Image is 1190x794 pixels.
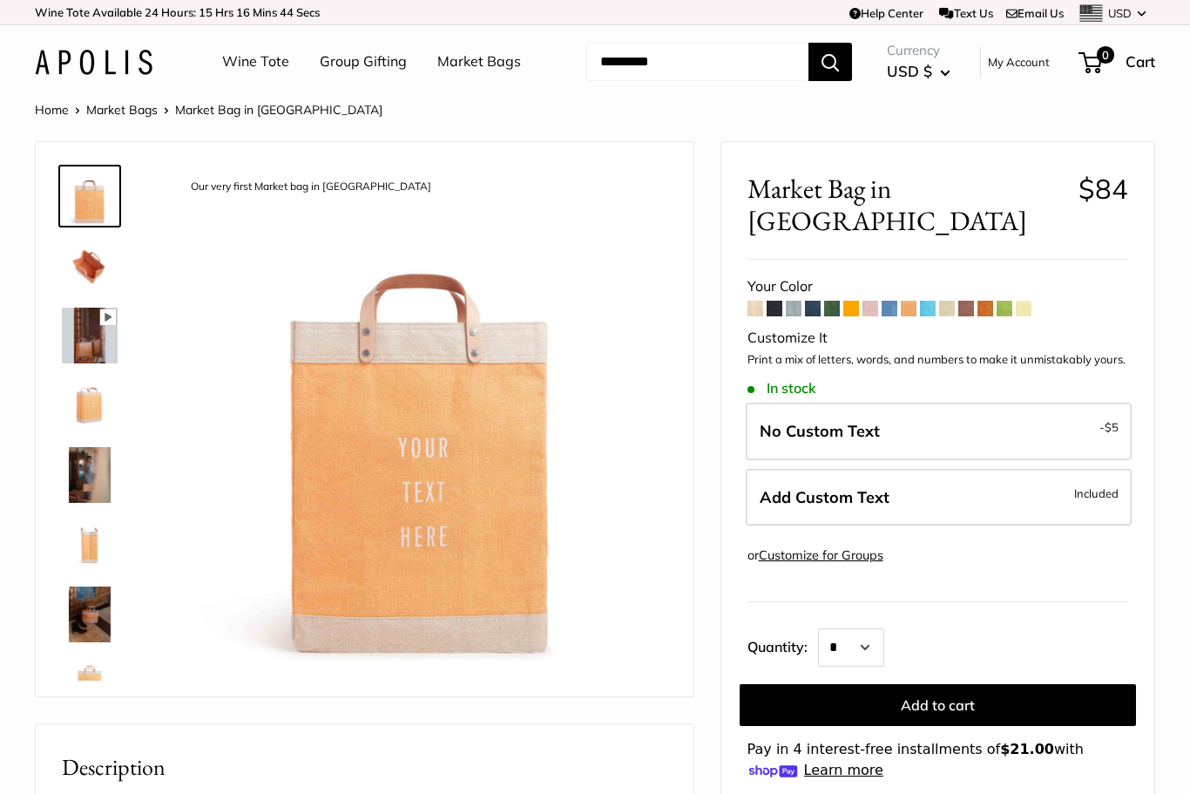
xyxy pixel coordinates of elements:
[746,403,1132,460] label: Leave Blank
[62,517,118,573] img: description_Side view of your new favorite carryall
[58,165,121,227] a: description_Our very first Market bag in Cantaloupe
[182,175,440,199] div: Our very first Market bag in [GEOGRAPHIC_DATA]
[58,444,121,506] a: description_Your new favorite carryall
[62,750,667,784] h2: Description
[747,173,1065,237] span: Market Bag in [GEOGRAPHIC_DATA]
[175,168,667,661] img: description_Our very first Market bag in Cantaloupe
[62,168,118,224] img: description_Our very first Market bag in Cantaloupe
[58,304,121,367] a: Market Bag in Cantaloupe
[747,325,1128,351] div: Customize It
[760,487,889,507] span: Add Custom Text
[1105,420,1119,434] span: $5
[1108,6,1132,20] span: USD
[58,583,121,646] a: description_Matches any mood.
[62,447,118,503] img: description_Your new favorite carryall
[236,5,250,19] span: 16
[199,5,213,19] span: 15
[253,5,277,19] span: Mins
[35,98,382,121] nav: Breadcrumb
[62,308,118,363] img: Market Bag in Cantaloupe
[437,49,521,75] a: Market Bags
[222,49,289,75] a: Wine Tote
[175,102,382,118] span: Market Bag in [GEOGRAPHIC_DATA]
[747,623,818,667] label: Quantity:
[746,469,1132,526] label: Add Custom Text
[988,51,1050,72] a: My Account
[939,6,992,20] a: Text Us
[86,102,158,118] a: Market Bags
[747,544,883,567] div: or
[296,5,320,19] span: Secs
[62,238,118,294] img: Market Bag in Cantaloupe
[62,656,118,712] img: description_Seal of authenticity printed on the backside of every bag.
[887,38,950,63] span: Currency
[1099,417,1119,438] span: -
[58,653,121,716] a: description_Seal of authenticity printed on the backside of every bag.
[62,587,118,642] img: description_Matches any mood.
[747,380,816,397] span: In stock
[740,684,1136,726] button: Add to cart
[58,374,121,437] a: Market Bag in Cantaloupe
[58,234,121,297] a: Market Bag in Cantaloupe
[58,513,121,576] a: description_Side view of your new favorite carryall
[849,6,923,20] a: Help Center
[759,547,883,563] a: Customize for Groups
[747,351,1128,369] p: Print a mix of letters, words, and numbers to make it unmistakably yours.
[760,421,880,441] span: No Custom Text
[280,5,294,19] span: 44
[35,50,152,75] img: Apolis
[1080,48,1155,76] a: 0 Cart
[887,58,950,85] button: USD $
[62,377,118,433] img: Market Bag in Cantaloupe
[1006,6,1064,20] a: Email Us
[1126,52,1155,71] span: Cart
[215,5,233,19] span: Hrs
[1078,172,1128,206] span: $84
[35,102,69,118] a: Home
[1074,483,1119,504] span: Included
[586,43,808,81] input: Search...
[887,62,932,80] span: USD $
[320,49,407,75] a: Group Gifting
[747,274,1128,300] div: Your Color
[1097,46,1114,64] span: 0
[808,43,852,81] button: Search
